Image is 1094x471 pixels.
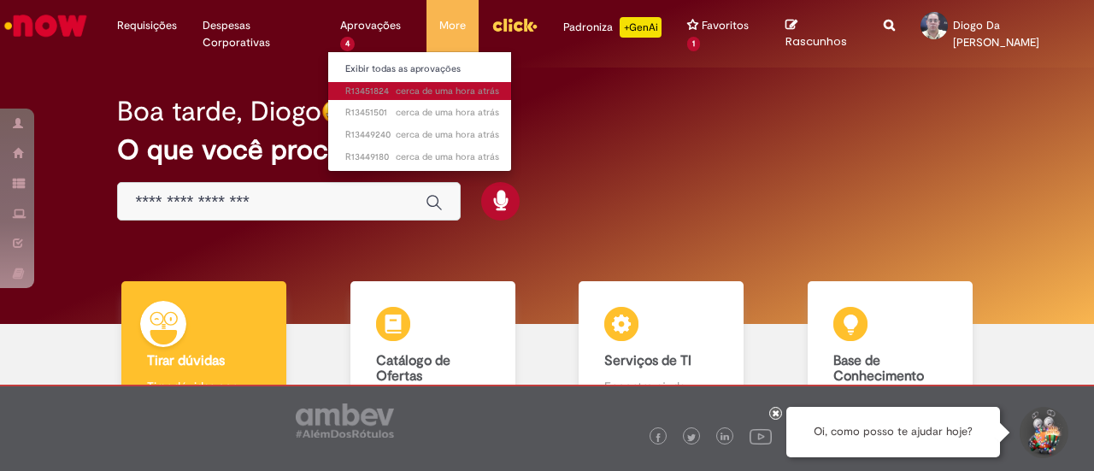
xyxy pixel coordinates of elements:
span: Diogo Da [PERSON_NAME] [953,18,1039,50]
b: Catálogo de Ofertas [376,352,450,385]
span: Rascunhos [785,33,847,50]
span: cerca de uma hora atrás [396,106,499,119]
a: Serviços de TI Encontre ajuda [547,281,776,429]
img: logo_footer_linkedin.png [721,433,729,443]
b: Base de Conhecimento [833,352,924,385]
b: Serviços de TI [604,352,691,369]
span: cerca de uma hora atrás [396,128,499,141]
span: Requisições [117,17,177,34]
button: Iniciar Conversa de Suporte [1017,407,1068,458]
ul: Aprovações [327,51,512,172]
p: +GenAi [620,17,662,38]
img: happy-face.png [321,99,346,124]
time: 27/08/2025 15:52:27 [396,106,499,119]
img: click_logo_yellow_360x200.png [491,12,538,38]
span: Favoritos [702,17,749,34]
img: logo_footer_ambev_rotulo_gray.png [296,403,394,438]
time: 27/08/2025 15:57:50 [396,85,499,97]
a: Aberto R13451824 : [328,82,516,101]
span: More [439,17,466,34]
a: Aberto R13449240 : [328,126,516,144]
time: 27/08/2025 15:36:15 [396,150,499,163]
a: Aberto R13449180 : [328,148,516,167]
time: 27/08/2025 15:36:52 [396,128,499,141]
span: R13451501 [345,106,499,120]
span: R13449240 [345,128,499,142]
div: Oi, como posso te ajudar hoje? [786,407,1000,457]
span: R13451824 [345,85,499,98]
span: 1 [687,37,700,51]
a: Tirar dúvidas Tirar dúvidas com Lupi Assist e Gen Ai [90,281,319,429]
span: R13449180 [345,150,499,164]
a: Base de Conhecimento Consulte e aprenda [776,281,1005,429]
p: Encontre ajuda [604,378,718,395]
b: Tirar dúvidas [147,352,225,369]
span: Aprovações [340,17,401,34]
p: Tirar dúvidas com Lupi Assist e Gen Ai [147,378,261,412]
img: logo_footer_youtube.png [750,425,772,447]
span: 4 [340,37,355,51]
img: ServiceNow [2,9,90,43]
img: logo_footer_twitter.png [687,433,696,442]
span: cerca de uma hora atrás [396,150,499,163]
h2: Boa tarde, Diogo [117,97,321,127]
div: Padroniza [563,17,662,38]
a: Exibir todas as aprovações [328,60,516,79]
h2: O que você procura hoje? [117,135,976,165]
img: logo_footer_facebook.png [654,433,662,442]
a: Aberto R13451501 : [328,103,516,122]
span: Despesas Corporativas [203,17,315,51]
span: cerca de uma hora atrás [396,85,499,97]
a: Rascunhos [785,18,858,50]
a: Catálogo de Ofertas Abra uma solicitação [319,281,548,429]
